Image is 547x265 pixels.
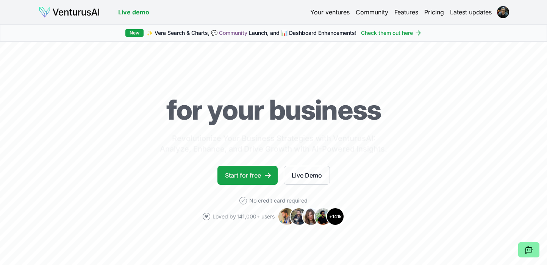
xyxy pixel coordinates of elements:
[497,6,509,18] img: ACg8ocK_t67qmfHOtrVGfg9HZoAoIjZHPHRRDU4a4JkYBz8Nok1irpBT=s96-c
[125,29,144,37] div: New
[217,166,278,185] a: Start for free
[361,29,422,37] a: Check them out here
[302,207,320,226] img: Avatar 3
[424,8,444,17] a: Pricing
[394,8,418,17] a: Features
[356,8,388,17] a: Community
[314,207,332,226] img: Avatar 4
[310,8,350,17] a: Your ventures
[450,8,492,17] a: Latest updates
[290,207,308,226] img: Avatar 2
[219,30,247,36] a: Community
[284,166,330,185] a: Live Demo
[147,29,356,37] span: ✨ Vera Search & Charts, 💬 Launch, and 📊 Dashboard Enhancements!
[118,8,149,17] a: Live demo
[278,207,296,226] img: Avatar 1
[39,6,100,18] img: logo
